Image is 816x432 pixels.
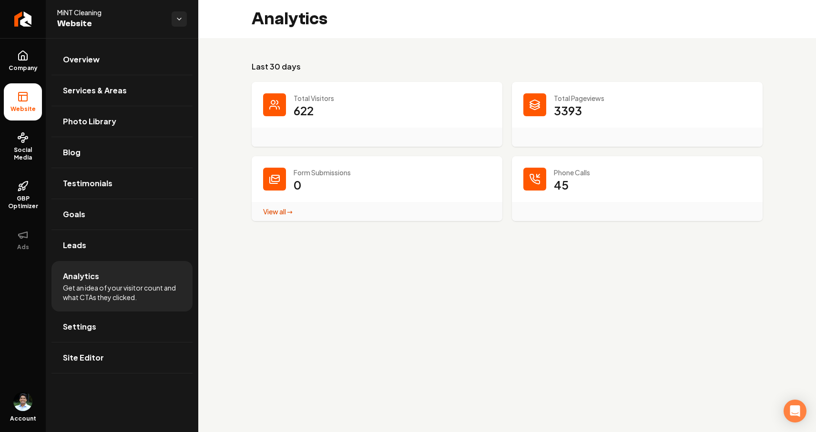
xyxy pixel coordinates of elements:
a: Services & Areas [51,75,193,106]
p: Form Submissions [294,168,491,177]
p: 3393 [554,103,582,118]
span: MiNT Cleaning [57,8,164,17]
a: Testimonials [51,168,193,199]
span: Analytics [63,271,99,282]
span: Get an idea of your visitor count and what CTAs they clicked. [63,283,181,302]
p: 45 [554,177,569,192]
p: 0 [294,177,301,192]
span: Account [10,415,36,422]
a: Site Editor [51,342,193,373]
span: Goals [63,209,85,220]
span: Website [57,17,164,30]
span: Settings [63,321,96,332]
p: Total Visitors [294,93,491,103]
a: Company [4,42,42,80]
span: Photo Library [63,116,116,127]
span: Ads [13,243,33,251]
a: View all → [263,207,293,216]
span: Website [7,105,40,113]
img: Rebolt Logo [14,11,32,27]
a: GBP Optimizer [4,173,42,218]
p: Phone Calls [554,168,751,177]
a: Blog [51,137,193,168]
span: Testimonials [63,178,112,189]
span: Blog [63,147,81,158]
span: Company [5,64,41,72]
span: Leads [63,240,86,251]
a: Goals [51,199,193,230]
a: Leads [51,230,193,261]
h3: Last 30 days [252,61,763,72]
a: Settings [51,311,193,342]
span: GBP Optimizer [4,195,42,210]
span: Social Media [4,146,42,161]
span: Services & Areas [63,85,127,96]
a: Photo Library [51,106,193,137]
h2: Analytics [252,10,327,29]
img: Arwin Rahmatpanah [13,392,32,411]
button: Ads [4,221,42,259]
span: Site Editor [63,352,104,363]
div: Open Intercom Messenger [784,400,806,422]
span: Overview [63,54,100,65]
button: Open user button [13,392,32,411]
a: Overview [51,44,193,75]
a: Social Media [4,124,42,169]
p: Total Pageviews [554,93,751,103]
p: 622 [294,103,314,118]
